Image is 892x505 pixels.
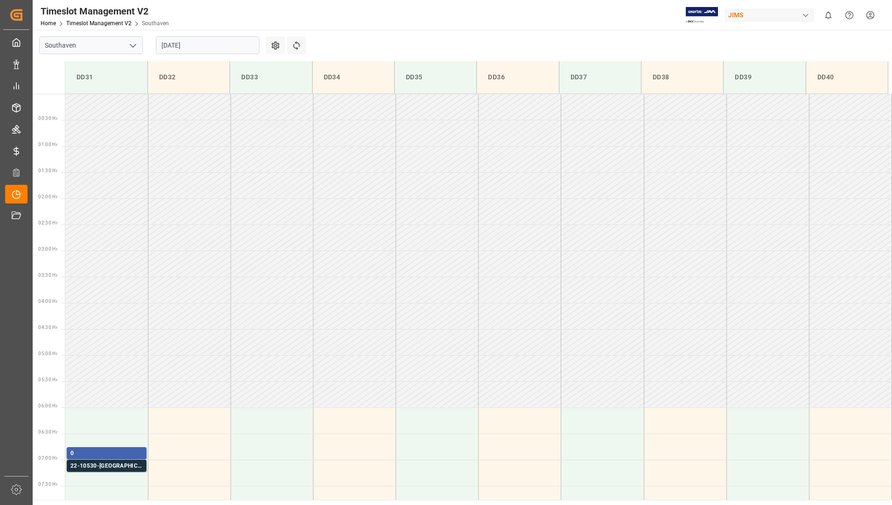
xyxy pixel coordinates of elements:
span: 03:30 Hr [38,273,57,278]
div: JIMS [725,8,814,22]
input: DD-MM-YYYY [156,36,259,54]
div: DD33 [237,69,304,86]
span: 00:30 Hr [38,116,57,121]
button: open menu [125,38,139,53]
a: Timeslot Management V2 [66,20,132,27]
span: 06:00 Hr [38,403,57,408]
div: 0 [70,449,143,458]
span: 02:00 Hr [38,194,57,199]
div: 22-10530-[GEOGRAPHIC_DATA] [70,462,143,471]
span: 05:30 Hr [38,377,57,382]
div: Timeslot Management V2 [41,4,169,18]
span: 06:30 Hr [38,429,57,435]
div: DD31 [73,69,140,86]
span: 01:30 Hr [38,168,57,173]
a: Home [41,20,56,27]
button: Help Center [839,5,860,26]
div: DD39 [731,69,798,86]
span: 07:00 Hr [38,456,57,461]
div: DD36 [484,69,551,86]
span: 05:00 Hr [38,351,57,356]
button: show 0 new notifications [818,5,839,26]
div: DD37 [567,69,634,86]
input: Type to search/select [39,36,143,54]
div: DD40 [814,69,880,86]
span: 01:00 Hr [38,142,57,147]
div: DD34 [320,69,387,86]
span: 07:30 Hr [38,482,57,487]
div: Status - New appointment [70,458,143,466]
span: 02:30 Hr [38,220,57,225]
span: 04:30 Hr [38,325,57,330]
img: Exertis%20JAM%20-%20Email%20Logo.jpg_1722504956.jpg [686,7,718,23]
div: DD35 [402,69,469,86]
div: DD38 [649,69,716,86]
span: 03:00 Hr [38,246,57,252]
div: Status - [70,471,143,479]
button: JIMS [725,6,818,24]
span: 04:00 Hr [38,299,57,304]
div: DD32 [155,69,222,86]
